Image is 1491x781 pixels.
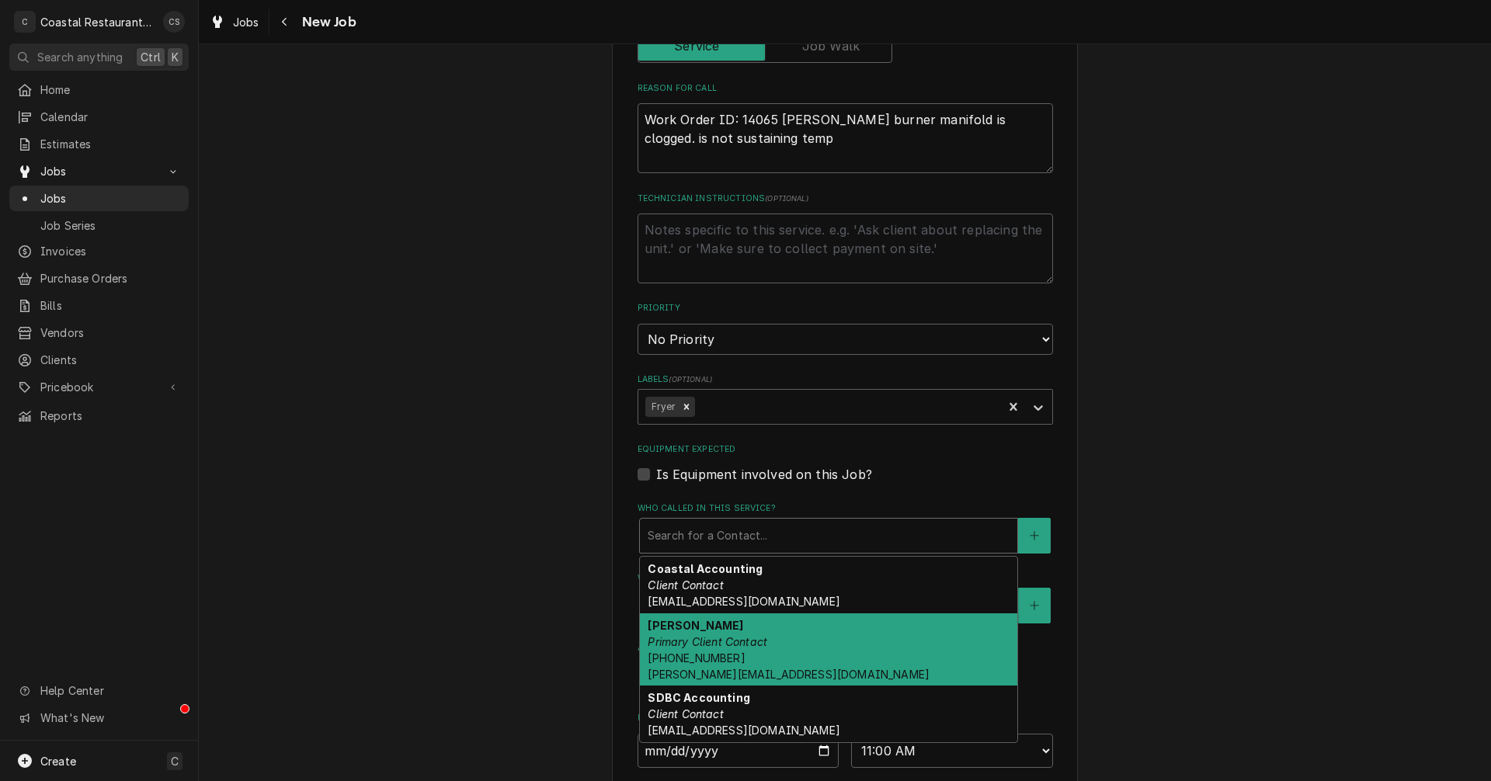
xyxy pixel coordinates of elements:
strong: [PERSON_NAME] [648,619,743,632]
a: Calendar [9,104,189,130]
span: C [171,753,179,769]
div: Who called in this service? [638,502,1053,553]
a: Estimates [9,131,189,157]
div: Attachments [638,642,1053,693]
div: Priority [638,302,1053,354]
span: Vendors [40,325,181,341]
a: Purchase Orders [9,266,189,291]
span: Invoices [40,243,181,259]
input: Date [638,734,839,768]
span: Estimates [40,136,181,152]
span: ( optional ) [765,194,808,203]
div: Chris Sockriter's Avatar [163,11,185,33]
div: Remove Fryer [678,397,695,417]
span: New Job [297,12,356,33]
a: Home [9,77,189,102]
span: What's New [40,710,179,726]
a: Job Series [9,213,189,238]
span: Clients [40,352,181,368]
label: Who should the tech(s) ask for? [638,572,1053,585]
button: Navigate back [273,9,297,34]
span: Jobs [40,163,158,179]
button: Create New Contact [1018,518,1051,554]
span: [EMAIL_ADDRESS][DOMAIN_NAME] [648,595,839,608]
a: Invoices [9,238,189,264]
span: [PHONE_NUMBER] [PERSON_NAME][EMAIL_ADDRESS][DOMAIN_NAME] [648,651,930,681]
div: Labels [638,373,1053,424]
label: Equipment Expected [638,443,1053,456]
textarea: Work Order ID: 14065 [PERSON_NAME] burner manifold is clogged. is not sustaining temp [638,103,1053,173]
span: K [172,49,179,65]
a: Reports [9,403,189,429]
div: Who should the tech(s) ask for? [638,572,1053,623]
span: Pricebook [40,379,158,395]
span: Calendar [40,109,181,125]
label: Attachments [638,642,1053,654]
span: Search anything [37,49,123,65]
div: Equipment Expected [638,443,1053,483]
a: Jobs [9,186,189,211]
div: Reason For Call [638,82,1053,173]
label: Is Equipment involved on this Job? [656,465,872,484]
label: Estimated Arrival Time [638,712,1053,724]
label: Technician Instructions [638,193,1053,205]
a: Clients [9,347,189,373]
span: Ctrl [141,49,161,65]
label: Priority [638,302,1053,314]
span: [EMAIL_ADDRESS][DOMAIN_NAME] [648,724,839,737]
a: Bills [9,293,189,318]
div: Technician Instructions [638,193,1053,283]
select: Time Select [851,734,1053,768]
span: Home [40,82,181,98]
span: Jobs [233,14,259,30]
a: Go to Pricebook [9,374,189,400]
a: Vendors [9,320,189,345]
span: Jobs [40,190,181,207]
div: Estimated Arrival Time [638,712,1053,767]
div: C [14,11,36,33]
span: Purchase Orders [40,270,181,286]
span: Help Center [40,682,179,699]
span: Reports [40,408,181,424]
svg: Create New Contact [1030,600,1039,611]
a: Go to What's New [9,705,189,731]
em: Client Contact [648,707,723,720]
strong: Coastal Accounting [648,562,763,575]
label: Reason For Call [638,82,1053,95]
button: Search anythingCtrlK [9,43,189,71]
label: Labels [638,373,1053,386]
em: Primary Client Contact [648,635,767,648]
svg: Create New Contact [1030,530,1039,541]
div: Coastal Restaurant Repair [40,14,155,30]
a: Go to Help Center [9,678,189,703]
span: Bills [40,297,181,314]
div: CS [163,11,185,33]
strong: SDBC Accounting [648,691,749,704]
a: Jobs [203,9,266,35]
label: Who called in this service? [638,502,1053,515]
span: Job Series [40,217,181,234]
a: Go to Jobs [9,158,189,184]
button: Create New Contact [1018,588,1051,623]
span: Create [40,755,76,768]
span: ( optional ) [669,375,712,384]
em: Client Contact [648,578,723,592]
div: Fryer [645,397,678,417]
